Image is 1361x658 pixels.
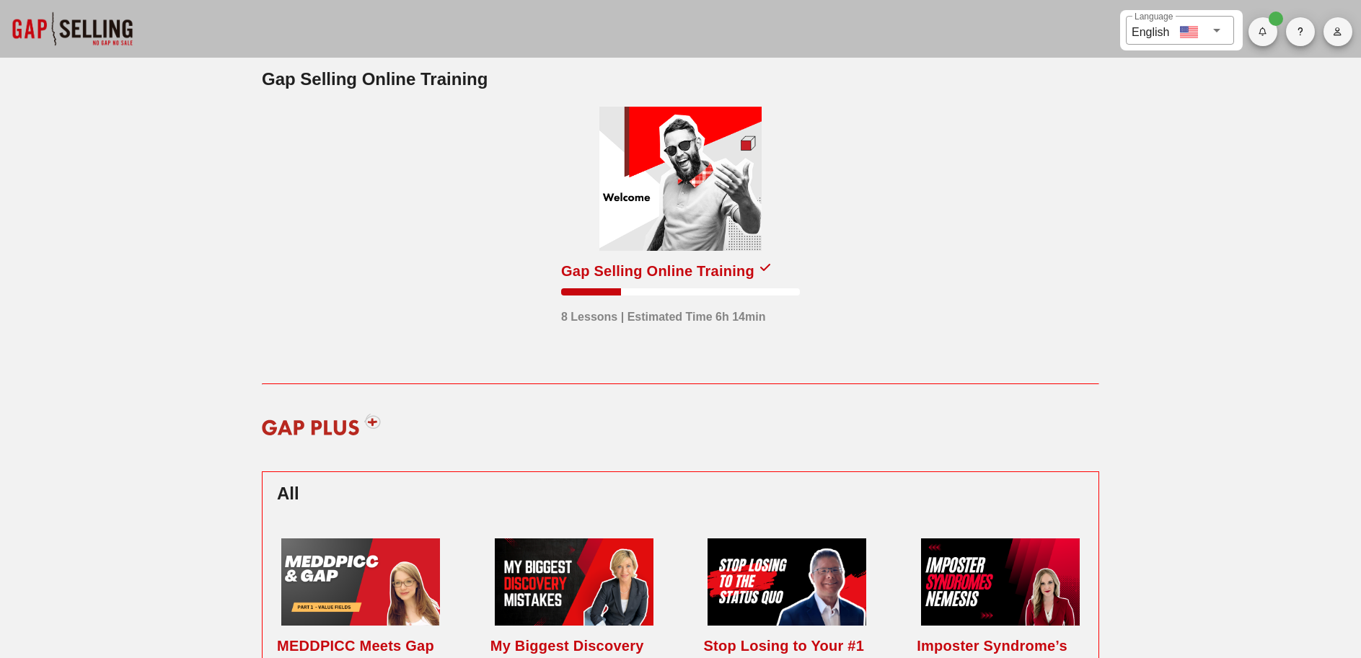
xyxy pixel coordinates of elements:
[277,481,1084,507] h2: All
[1269,12,1283,26] span: Badge
[561,259,754,283] div: Gap Selling Online Training
[252,403,390,446] img: gap-plus-logo-red.svg
[1126,16,1234,45] div: LanguageEnglish
[1135,12,1173,22] label: Language
[1132,20,1169,41] div: English
[561,301,765,326] div: 8 Lessons | Estimated Time 6h 14min
[262,66,1099,92] h2: Gap Selling Online Training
